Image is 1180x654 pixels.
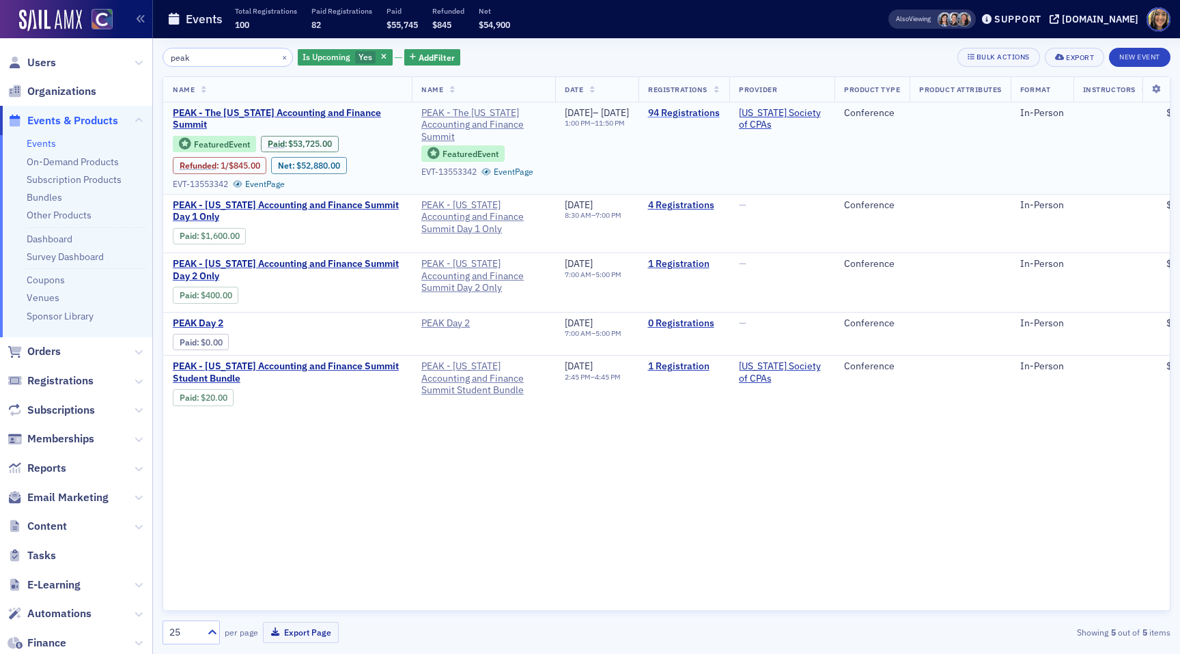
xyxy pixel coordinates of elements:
a: PEAK - [US_STATE] Accounting and Finance Summit Day 1 Only [421,199,546,236]
time: 5:00 PM [595,328,621,338]
p: Total Registrations [235,6,297,16]
span: Organizations [27,84,96,99]
a: Paid [180,337,197,347]
span: Pamela Galey-Coleman [947,12,961,27]
span: Instructors [1083,85,1136,94]
a: Dashboard [27,233,72,245]
a: Subscriptions [8,403,95,418]
span: Registrations [27,373,94,388]
span: Finance [27,636,66,651]
span: Events & Products [27,113,118,128]
a: Content [8,519,67,534]
div: 25 [169,625,199,640]
time: 7:00 PM [595,210,621,220]
div: Featured Event [421,145,505,162]
a: Paid [268,139,285,149]
a: Subscription Products [27,173,122,186]
time: 4:45 PM [595,372,621,382]
span: Content [27,519,67,534]
a: Automations [8,606,92,621]
span: Registrations [648,85,707,94]
a: PEAK Day 2 [173,317,402,330]
a: 4 Registrations [648,199,720,212]
a: Venues [27,292,59,304]
span: [DATE] [565,317,593,329]
div: Export [1066,54,1094,61]
span: — [739,317,746,329]
span: Is Upcoming [303,51,350,62]
span: Date [565,85,583,94]
a: 1 Registration [648,258,720,270]
a: Sponsor Library [27,310,94,322]
a: Orders [8,344,61,359]
div: Featured Event [194,141,250,148]
div: Paid: 7 - $160000 [173,228,246,244]
span: Format [1020,85,1050,94]
div: – [565,119,629,128]
span: $55,745 [387,19,418,30]
p: Paid Registrations [311,6,372,16]
a: Events & Products [8,113,118,128]
div: Featured Event [173,136,256,153]
div: EVT-13553342 [421,167,477,177]
div: – [565,373,621,382]
a: Finance [8,636,66,651]
strong: 5 [1108,626,1118,638]
img: SailAMX [92,9,113,30]
div: Net: $5288000 [271,157,346,173]
span: PEAK - Colorado Accounting and Finance Summit Student Bundle [421,360,546,397]
span: [DATE] [565,106,593,119]
div: Also [896,14,909,23]
span: Tiffany Carson [957,12,971,27]
span: 100 [235,19,249,30]
a: Paid [180,290,197,300]
span: PEAK - Colorado Accounting and Finance Summit Day 2 Only [421,258,546,294]
span: Name [421,85,443,94]
div: Support [994,13,1041,25]
span: $0.00 [201,337,223,347]
a: [US_STATE] Society of CPAs [739,107,825,131]
span: $54,900 [479,19,510,30]
a: Paid [180,231,197,241]
a: Tasks [8,548,56,563]
div: In-Person [1020,199,1064,212]
a: Events [27,137,56,150]
div: Conference [844,199,900,212]
span: [DATE] [601,106,629,119]
span: Orders [27,344,61,359]
time: 1:00 PM [565,118,591,128]
a: PEAK Day 2 [421,317,546,330]
span: PEAK - Colorado Accounting and Finance Summit Day 2 Only [173,258,402,282]
div: Featured Event [442,150,498,158]
a: On-Demand Products [27,156,119,168]
span: PEAK - Colorado Accounting and Finance Summit Student Bundle [173,360,402,384]
span: Colorado Society of CPAs [739,107,825,131]
button: [DOMAIN_NAME] [1050,14,1143,24]
span: $53,725.00 [288,139,332,149]
span: $1,600.00 [201,231,240,241]
a: PEAK - The [US_STATE] Accounting and Finance Summit [173,107,402,131]
time: 2:45 PM [565,372,591,382]
div: Conference [844,317,900,330]
span: : [180,160,221,171]
span: Product Type [844,85,900,94]
div: Showing out of items [844,626,1170,638]
button: Export Page [263,622,339,643]
div: Refunded: 140 - $5372500 [173,157,266,173]
a: 1 Registration [648,360,720,373]
a: EventPage [481,167,533,177]
span: Subscriptions [27,403,95,418]
span: : [180,337,201,347]
div: Paid: 4 - $40000 [173,287,238,303]
span: [DATE] [565,199,593,211]
span: — [739,257,746,270]
a: PEAK - [US_STATE] Accounting and Finance Summit Day 2 Only [421,258,546,294]
a: 0 Registrations [648,317,720,330]
h1: Events [186,11,223,27]
a: Bundles [27,191,62,203]
a: [US_STATE] Society of CPAs [739,360,825,384]
span: Memberships [27,431,94,446]
span: PEAK - Colorado Accounting and Finance Summit Day 1 Only [421,199,546,236]
time: 8:30 AM [565,210,591,220]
